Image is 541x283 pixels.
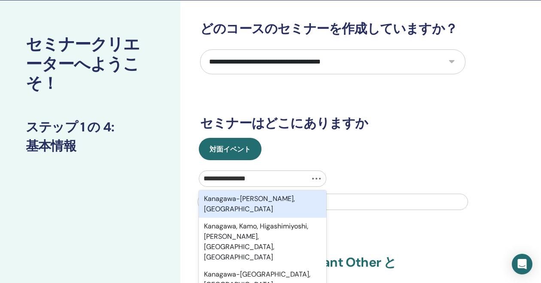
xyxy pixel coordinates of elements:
[200,21,465,37] h3: どのコースのセミナーを作成していますか？
[199,190,326,218] div: Kanagawa-[PERSON_NAME], [GEOGRAPHIC_DATA]
[26,138,155,154] h3: 基本情報
[199,218,326,266] div: Kanagawa, Kamo, Higashimiyoshi, [PERSON_NAME], [GEOGRAPHIC_DATA], [GEOGRAPHIC_DATA]
[512,254,532,274] div: Open Intercom Messenger
[26,35,155,94] h2: セミナークリエーターへようこそ！
[26,119,155,135] h3: ステップ 1 の 4 :
[200,116,465,131] h3: セミナーはどこにありますか
[199,138,261,160] button: 対面イベント
[200,236,465,251] h3: 詳細を確認する
[210,145,251,154] span: 対面イベント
